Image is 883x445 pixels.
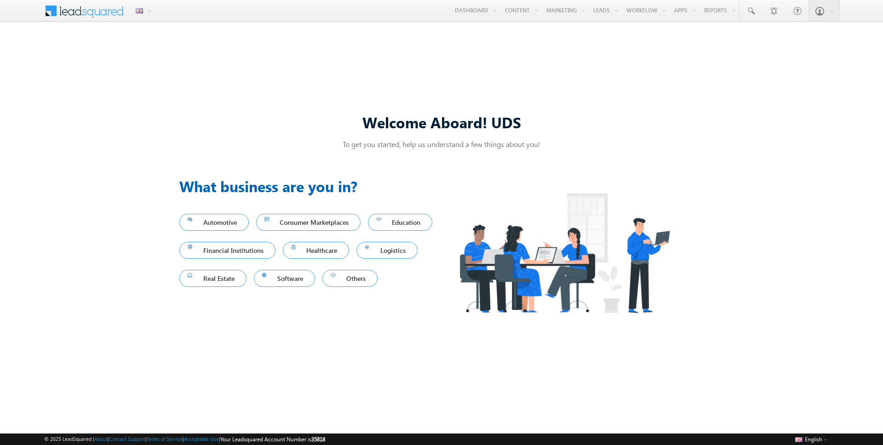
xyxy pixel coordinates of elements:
span: Software [262,272,307,285]
span: Financial Institutions [188,244,267,257]
a: About [94,436,108,442]
img: Industry.png [441,175,687,331]
span: Automotive [188,216,241,228]
p: To get you started, help us understand a few things about you! [179,139,704,149]
button: English [793,434,830,445]
a: Acceptable Use [184,436,219,442]
div: Welcome Aboard! UDS [179,112,704,132]
span: Consumer Marketplaces [264,216,353,228]
span: Your Leadsquared Account Number is [220,436,325,443]
span: Real Estate [188,272,238,285]
span: Logistics [365,244,409,257]
span: Healthcare [291,244,341,257]
a: Contact Support [109,436,145,442]
a: Terms of Service [147,436,183,442]
span: 35818 [311,436,325,443]
span: © 2025 LeadSquared | | | | | [44,435,325,444]
span: Education [376,216,424,228]
span: Others [331,272,369,285]
h3: What business are you in? [179,175,441,197]
span: English [805,436,822,443]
